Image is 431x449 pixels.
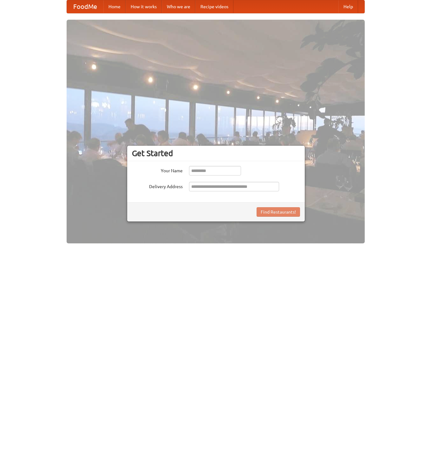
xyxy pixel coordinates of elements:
[162,0,195,13] a: Who we are
[257,207,300,217] button: Find Restaurants!
[67,0,103,13] a: FoodMe
[338,0,358,13] a: Help
[195,0,233,13] a: Recipe videos
[103,0,126,13] a: Home
[132,149,300,158] h3: Get Started
[132,166,183,174] label: Your Name
[132,182,183,190] label: Delivery Address
[126,0,162,13] a: How it works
